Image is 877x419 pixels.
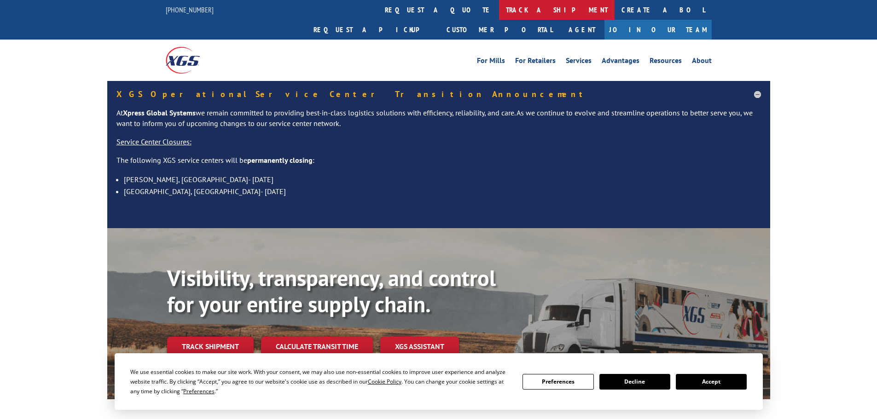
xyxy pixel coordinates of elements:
[380,337,459,356] a: XGS ASSISTANT
[167,264,496,319] b: Visibility, transparency, and control for your entire supply chain.
[523,374,593,390] button: Preferences
[123,108,196,117] strong: Xpress Global Systems
[599,374,670,390] button: Decline
[515,57,556,67] a: For Retailers
[676,374,747,390] button: Accept
[604,20,712,40] a: Join Our Team
[167,337,254,356] a: Track shipment
[440,20,559,40] a: Customer Portal
[307,20,440,40] a: Request a pickup
[183,387,215,395] span: Preferences
[124,173,761,185] li: [PERSON_NAME], [GEOGRAPHIC_DATA]- [DATE]
[559,20,604,40] a: Agent
[116,90,761,98] h5: XGS Operational Service Center Transition Announcement
[368,378,401,385] span: Cookie Policy
[477,57,505,67] a: For Mills
[124,185,761,197] li: [GEOGRAPHIC_DATA], [GEOGRAPHIC_DATA]- [DATE]
[602,57,639,67] a: Advantages
[115,353,763,410] div: Cookie Consent Prompt
[261,337,373,356] a: Calculate transit time
[692,57,712,67] a: About
[166,5,214,14] a: [PHONE_NUMBER]
[566,57,592,67] a: Services
[247,155,313,165] strong: permanently closing
[116,108,761,137] p: At we remain committed to providing best-in-class logistics solutions with efficiency, reliabilit...
[650,57,682,67] a: Resources
[116,155,761,173] p: The following XGS service centers will be :
[130,367,511,396] div: We use essential cookies to make our site work. With your consent, we may also use non-essential ...
[116,137,192,146] u: Service Center Closures:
